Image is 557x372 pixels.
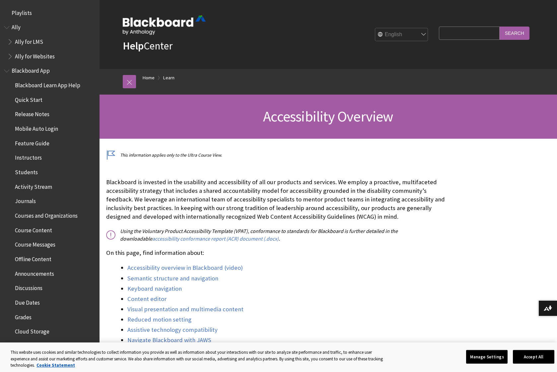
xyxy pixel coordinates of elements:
[4,22,96,62] nav: Book outline for Anthology Ally Help
[123,39,173,52] a: HelpCenter
[127,285,182,293] a: Keyboard navigation
[466,350,508,364] button: Manage Settings
[11,349,390,369] div: This website uses cookies and similar technologies to collect information you provide as well as ...
[152,235,279,242] a: accessibility conformance report (ACR) document (.docx)
[15,51,55,60] span: Ally for Websites
[15,239,55,248] span: Course Messages
[15,94,42,103] span: Quick Start
[15,196,36,205] span: Journals
[123,39,144,52] strong: Help
[15,210,78,219] span: Courses and Organizations
[106,178,452,221] p: Blackboard is invested in the usability and accessibility of all our products and services. We em...
[127,316,191,324] a: Reduced motion setting
[12,7,32,16] span: Playlists
[15,225,52,234] span: Course Content
[15,254,51,262] span: Offline Content
[15,80,80,89] span: Blackboard Learn App Help
[106,249,452,257] p: On this page, find information about:
[12,22,21,31] span: Ally
[127,336,211,344] a: Navigate Blackboard with JAWS
[15,123,58,132] span: Mobile Auto Login
[127,326,218,334] a: Assistive technology compatibility
[15,109,49,118] span: Release Notes
[143,74,155,82] a: Home
[15,138,49,147] span: Feature Guide
[106,227,452,242] p: Using the Voluntary Product Accessibility Template (VPAT), conformance to standards for Blackboar...
[500,27,529,39] input: Search
[127,305,244,313] a: Visual presentation and multimedia content
[263,107,393,125] span: Accessibility Overview
[123,16,206,35] img: Blackboard by Anthology
[15,152,42,161] span: Instructors
[12,65,50,74] span: Blackboard App
[375,28,428,41] select: Site Language Selector
[15,297,40,306] span: Due Dates
[163,74,174,82] a: Learn
[15,181,52,190] span: Activity Stream
[15,36,43,45] span: Ally for LMS
[15,167,38,176] span: Students
[127,264,243,272] a: Accessibility overview in Blackboard (video)
[4,7,96,19] nav: Book outline for Playlists
[36,362,75,368] a: More information about your privacy, opens in a new tab
[15,282,42,291] span: Discussions
[127,295,167,303] a: Content editor
[127,274,218,282] a: Semantic structure and navigation
[15,340,31,349] span: Profile
[15,326,49,335] span: Cloud Storage
[106,152,452,158] p: This information applies only to the Ultra Course View.
[15,268,54,277] span: Announcements
[15,312,32,321] span: Grades
[513,350,554,364] button: Accept All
